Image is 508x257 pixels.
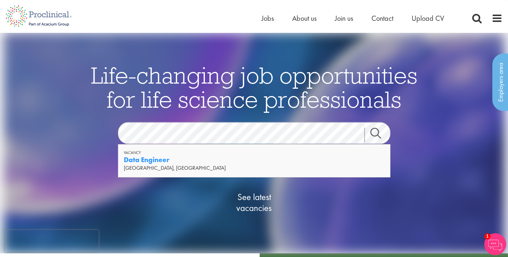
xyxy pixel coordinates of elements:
img: candidate home [3,33,504,253]
iframe: reCAPTCHA [5,230,99,252]
a: Upload CV [412,14,444,23]
img: Chatbot [484,233,506,255]
span: Life-changing job opportunities for life science professionals [91,61,417,114]
a: About us [292,14,317,23]
a: Job search submit button [364,128,396,142]
a: Contact [371,14,393,23]
div: [GEOGRAPHIC_DATA], [GEOGRAPHIC_DATA] [124,164,385,172]
span: 1 [484,233,490,239]
strong: Data Engineer [124,155,169,164]
a: Join us [335,14,353,23]
div: Vacancy [124,150,385,155]
span: See latest vacancies [218,192,291,214]
a: See latestvacancies [218,162,291,243]
a: Jobs [261,14,274,23]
